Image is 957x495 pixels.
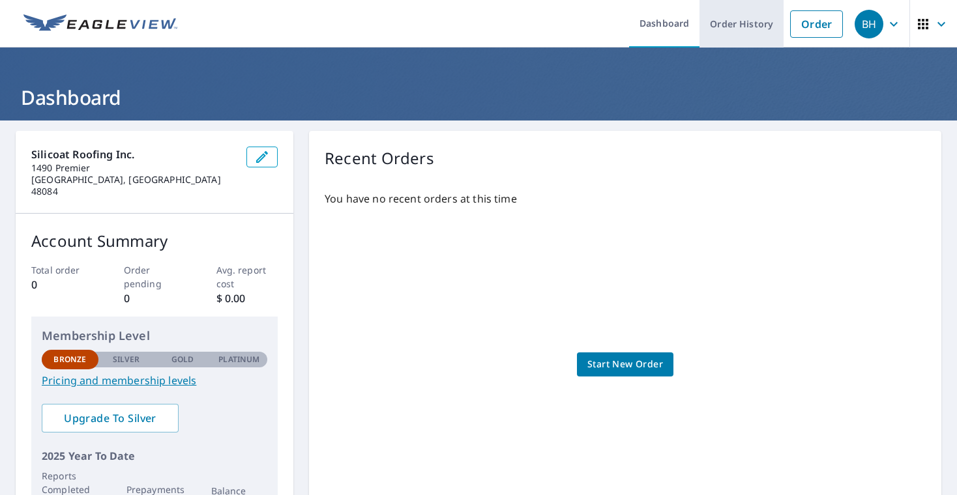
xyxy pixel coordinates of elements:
[124,263,186,290] p: Order pending
[325,191,926,206] p: You have no recent orders at this time
[31,147,236,162] p: Silicoat Roofing Inc.
[23,14,177,34] img: EV Logo
[42,404,179,432] a: Upgrade To Silver
[31,229,278,253] p: Account Summary
[53,354,86,365] p: Bronze
[218,354,259,365] p: Platinum
[790,10,843,38] a: Order
[31,162,236,174] p: 1490 Premier
[171,354,194,365] p: Gold
[855,10,883,38] div: BH
[52,411,168,425] span: Upgrade To Silver
[124,290,186,306] p: 0
[31,277,93,292] p: 0
[216,263,278,290] p: Avg. report cost
[113,354,140,365] p: Silver
[42,373,267,388] a: Pricing and membership levels
[587,356,663,373] span: Start New Order
[42,327,267,345] p: Membership Level
[325,147,434,170] p: Recent Orders
[42,448,267,464] p: 2025 Year To Date
[31,174,236,197] p: [GEOGRAPHIC_DATA], [GEOGRAPHIC_DATA] 48084
[31,263,93,277] p: Total order
[216,290,278,306] p: $ 0.00
[577,352,673,376] a: Start New Order
[16,84,941,111] h1: Dashboard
